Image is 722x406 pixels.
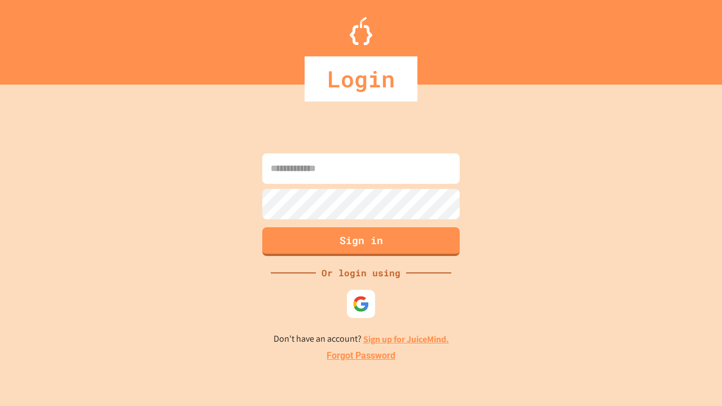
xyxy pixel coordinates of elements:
[327,349,395,363] a: Forgot Password
[305,56,417,101] div: Login
[262,227,460,256] button: Sign in
[353,295,369,312] img: google-icon.svg
[274,332,449,346] p: Don't have an account?
[316,266,406,280] div: Or login using
[350,17,372,45] img: Logo.svg
[363,333,449,345] a: Sign up for JuiceMind.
